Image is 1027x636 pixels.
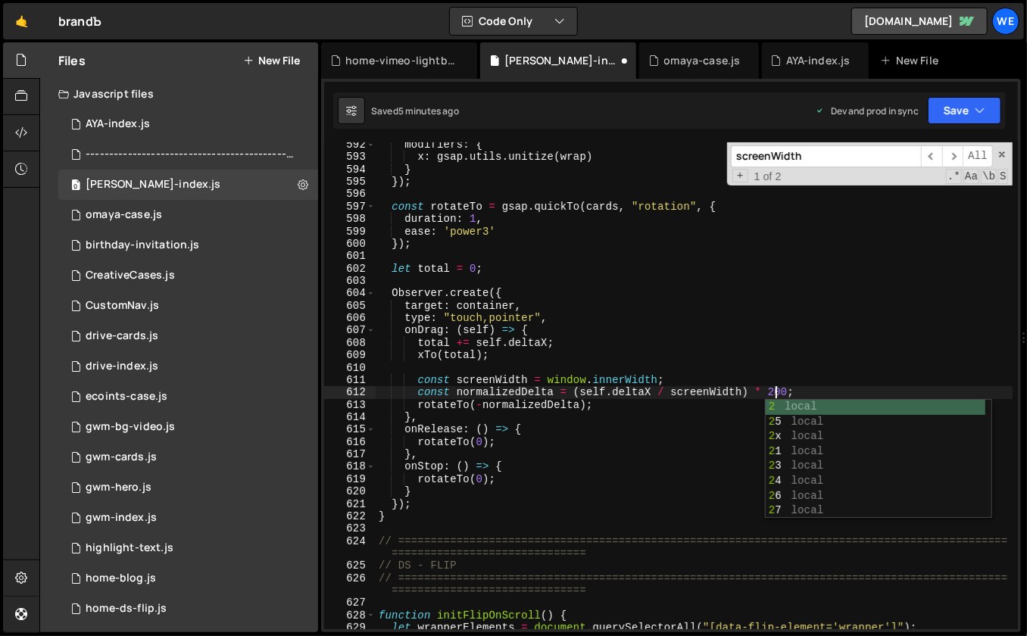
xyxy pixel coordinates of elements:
[86,178,221,192] div: [PERSON_NAME]-index.js
[243,55,300,67] button: New File
[324,263,376,275] div: 602
[58,382,318,412] div: 12095/39566.js
[324,597,376,609] div: 627
[324,510,376,522] div: 622
[58,321,318,351] div: 12095/35235.js
[324,300,376,312] div: 605
[504,53,618,68] div: [PERSON_NAME]-index.js
[324,139,376,151] div: 592
[324,213,376,225] div: 598
[324,151,376,163] div: 593
[450,8,577,35] button: Code Only
[58,109,318,139] div: 12095/46698.js
[324,572,376,597] div: 626
[732,169,748,182] span: Toggle Replace mode
[58,139,323,170] div: 12095/46699.js
[748,170,788,182] span: 1 of 2
[998,169,1008,184] span: Search In Selection
[58,563,318,594] div: 12095/40244.js
[731,145,921,167] input: Search for
[324,337,376,349] div: 608
[324,164,376,176] div: 594
[981,169,997,184] span: Whole Word Search
[86,481,151,494] div: gwm-hero.js
[786,53,851,68] div: AYA-index.js
[324,374,376,386] div: 611
[58,412,318,442] div: 12095/33534.js
[86,602,167,616] div: home-ds-flip.js
[324,522,376,535] div: 623
[664,53,741,68] div: omaya-case.js
[324,399,376,411] div: 613
[86,208,162,222] div: omaya-case.js
[58,230,318,260] div: 12095/46212.js
[324,423,376,435] div: 615
[58,594,318,624] div: 12095/37997.js
[942,145,963,167] span: ​
[324,560,376,572] div: 625
[86,117,150,131] div: AYA-index.js
[86,450,157,464] div: gwm-cards.js
[324,448,376,460] div: 617
[86,541,173,555] div: highlight-text.js
[86,420,175,434] div: gwm-bg-video.js
[881,53,944,68] div: New File
[324,201,376,213] div: 597
[324,324,376,336] div: 607
[324,176,376,188] div: 595
[58,291,318,321] div: 12095/31261.js
[86,329,158,343] div: drive-cards.js
[58,351,318,382] div: 12095/35237.js
[324,535,376,560] div: 624
[324,238,376,250] div: 600
[324,460,376,472] div: 618
[324,622,376,634] div: 629
[921,145,942,167] span: ​
[324,485,376,497] div: 620
[324,609,376,622] div: 628
[86,511,157,525] div: gwm-index.js
[324,287,376,299] div: 604
[58,260,318,291] div: 12095/31445.js
[3,3,40,39] a: 🤙
[963,169,979,184] span: CaseSensitive Search
[58,442,318,472] div: 12095/34673.js
[86,360,158,373] div: drive-index.js
[58,52,86,69] h2: Files
[324,275,376,287] div: 603
[86,390,167,404] div: ecoints-case.js
[371,104,459,117] div: Saved
[58,170,318,200] div: 12095/46624.js
[324,312,376,324] div: 606
[324,473,376,485] div: 619
[324,362,376,374] div: 610
[963,145,993,167] span: Alt-Enter
[40,79,318,109] div: Javascript files
[324,349,376,361] div: 609
[86,269,175,282] div: CreativeCases.js
[86,238,200,252] div: birthday-invitation.js
[324,250,376,262] div: 601
[58,200,318,230] div: 12095/46345.js
[324,411,376,423] div: 614
[324,386,376,398] div: 612
[324,226,376,238] div: 599
[928,97,1001,124] button: Save
[324,188,376,200] div: 596
[86,572,156,585] div: home-blog.js
[86,299,159,313] div: CustomNav.js
[71,180,80,192] span: 0
[58,533,318,563] div: 12095/39583.js
[58,472,318,503] div: 12095/34889.js
[58,503,318,533] div: 12095/34818.js
[946,169,962,184] span: RegExp Search
[345,53,459,68] div: home-vimeo-lightbox.js
[816,104,919,117] div: Dev and prod in sync
[324,498,376,510] div: 621
[86,148,295,161] div: ------------------------------------------------.js
[398,104,459,117] div: 5 minutes ago
[324,436,376,448] div: 616
[992,8,1019,35] a: We
[851,8,988,35] a: [DOMAIN_NAME]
